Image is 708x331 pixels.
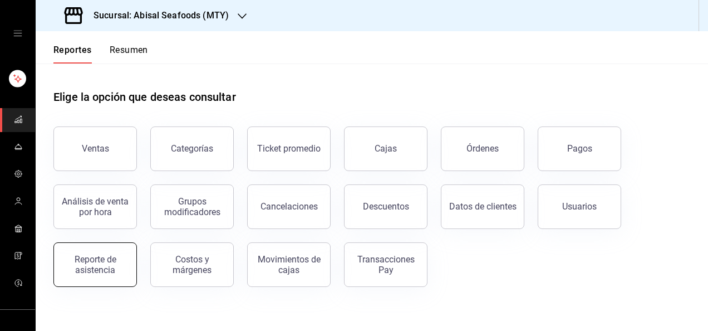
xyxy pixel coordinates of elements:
[441,184,524,229] button: Datos de clientes
[171,143,213,154] div: Categorías
[466,143,499,154] div: Órdenes
[344,184,427,229] button: Descuentos
[150,126,234,171] button: Categorías
[562,201,597,212] div: Usuarios
[257,143,321,154] div: Ticket promedio
[363,201,409,212] div: Descuentos
[53,126,137,171] button: Ventas
[247,126,331,171] button: Ticket promedio
[82,143,109,154] div: Ventas
[254,254,323,275] div: Movimientos de cajas
[344,126,427,171] button: Cajas
[61,254,130,275] div: Reporte de asistencia
[158,254,227,275] div: Costos y márgenes
[53,45,92,64] button: Reportes
[375,143,397,154] div: Cajas
[247,184,331,229] button: Cancelaciones
[53,242,137,287] button: Reporte de asistencia
[538,184,621,229] button: Usuarios
[61,196,130,217] div: Análisis de venta por hora
[150,242,234,287] button: Costos y márgenes
[538,126,621,171] button: Pagos
[13,29,22,38] button: open drawer
[344,242,427,287] button: Transacciones Pay
[85,9,229,22] h3: Sucursal: Abisal Seafoods (MTY)
[53,89,236,105] h1: Elige la opción que deseas consultar
[567,143,592,154] div: Pagos
[260,201,318,212] div: Cancelaciones
[441,126,524,171] button: Órdenes
[53,45,148,64] div: navigation tabs
[351,254,420,275] div: Transacciones Pay
[158,196,227,217] div: Grupos modificadores
[150,184,234,229] button: Grupos modificadores
[110,45,148,64] button: Resumen
[247,242,331,287] button: Movimientos de cajas
[449,201,517,212] div: Datos de clientes
[53,184,137,229] button: Análisis de venta por hora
